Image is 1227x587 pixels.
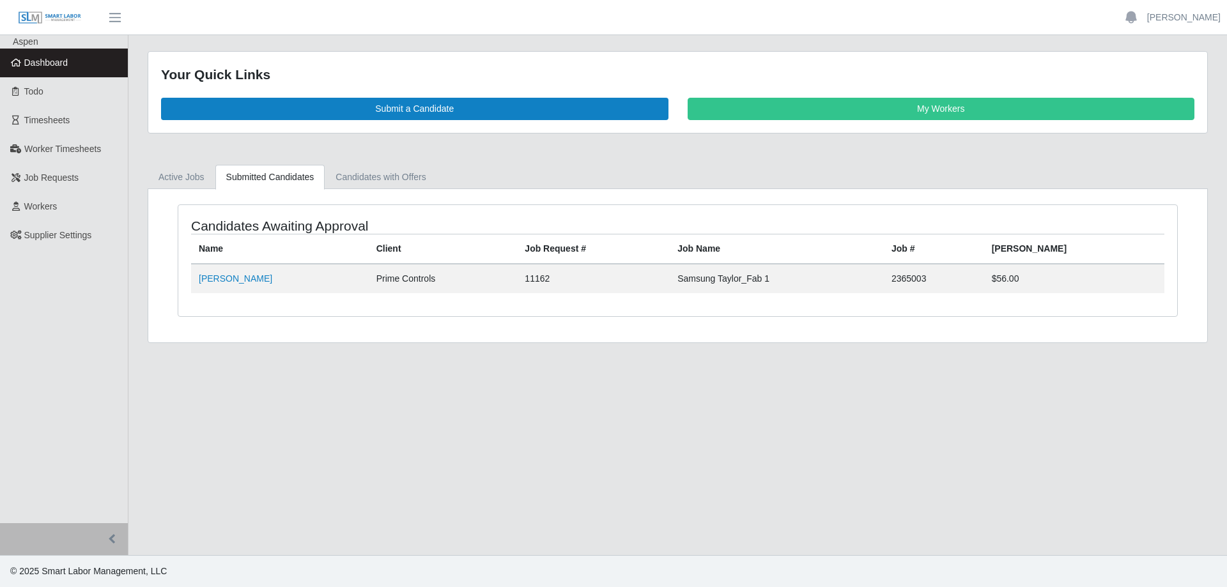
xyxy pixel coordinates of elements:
[148,165,215,190] a: Active Jobs
[215,165,325,190] a: Submitted Candidates
[24,86,43,96] span: Todo
[670,264,884,293] td: Samsung Taylor_Fab 1
[191,234,369,264] th: Name
[161,98,668,120] a: Submit a Candidate
[10,566,167,576] span: © 2025 Smart Labor Management, LLC
[191,218,585,234] h4: Candidates Awaiting Approval
[984,234,1164,264] th: [PERSON_NAME]
[517,264,670,293] td: 11162
[369,264,518,293] td: Prime Controls
[24,172,79,183] span: Job Requests
[325,165,436,190] a: Candidates with Offers
[24,144,101,154] span: Worker Timesheets
[369,234,518,264] th: Client
[1147,11,1221,24] a: [PERSON_NAME]
[24,57,68,68] span: Dashboard
[18,11,82,25] img: SLM Logo
[884,264,984,293] td: 2365003
[884,234,984,264] th: Job #
[199,273,272,284] a: [PERSON_NAME]
[24,230,92,240] span: Supplier Settings
[517,234,670,264] th: Job Request #
[161,65,1194,85] div: Your Quick Links
[670,234,884,264] th: Job Name
[984,264,1164,293] td: $56.00
[688,98,1195,120] a: My Workers
[13,36,38,47] span: Aspen
[24,201,58,211] span: Workers
[24,115,70,125] span: Timesheets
